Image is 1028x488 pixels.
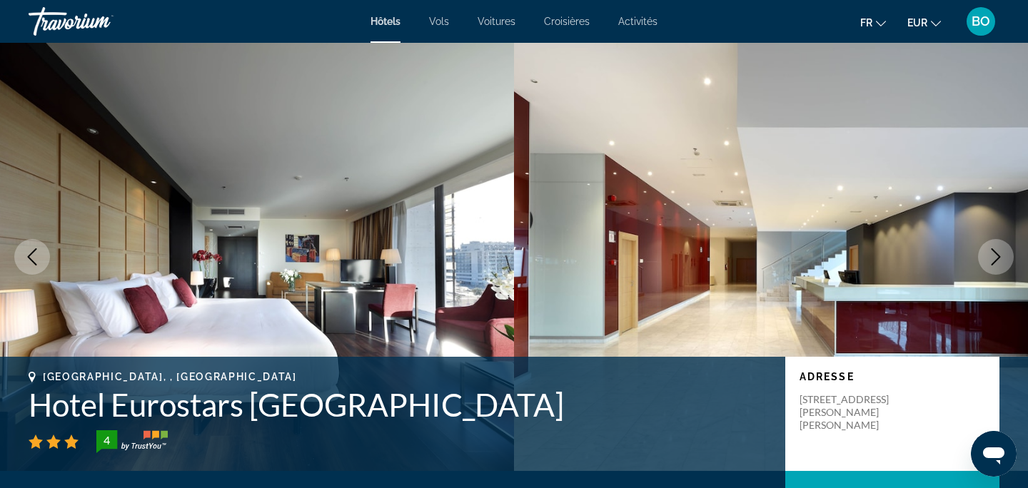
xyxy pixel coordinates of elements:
a: Activités [618,16,657,27]
a: Voitures [478,16,515,27]
p: Adresse [800,371,985,382]
span: EUR [907,17,927,29]
a: Croisières [544,16,590,27]
button: Next image [978,239,1014,275]
div: 4 [92,432,121,449]
span: fr [860,17,872,29]
span: [GEOGRAPHIC_DATA], , [GEOGRAPHIC_DATA] [43,371,297,382]
button: Change currency [907,12,941,33]
button: Previous image [14,239,50,275]
a: Hôtels [371,16,400,27]
a: Travorium [29,3,171,40]
h1: Hotel Eurostars [GEOGRAPHIC_DATA] [29,386,771,423]
iframe: Button to launch messaging window [971,431,1017,477]
p: [STREET_ADDRESS][PERSON_NAME][PERSON_NAME] [800,393,914,432]
button: User Menu [962,6,999,36]
img: TrustYou guest rating badge [96,430,168,453]
a: Vols [429,16,449,27]
span: BO [972,14,990,29]
button: Change language [860,12,886,33]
